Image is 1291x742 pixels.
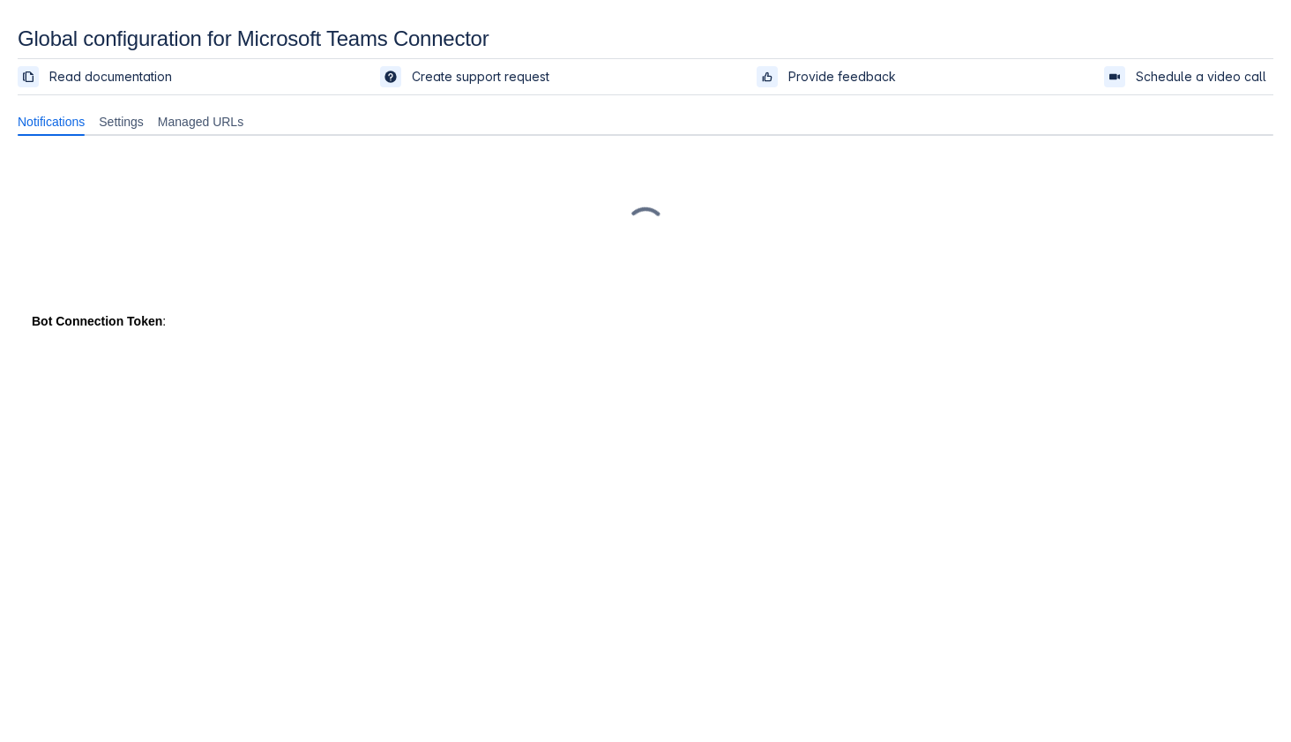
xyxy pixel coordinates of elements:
a: Schedule a video call [1104,66,1273,87]
span: Provide feedback [788,68,896,86]
span: Notifications [18,113,85,131]
span: Create support request [412,68,549,86]
span: Managed URLs [158,113,243,131]
span: Schedule a video call [1136,68,1266,86]
div: Global configuration for Microsoft Teams Connector [18,26,1273,51]
a: Provide feedback [757,66,903,87]
span: Settings [99,113,144,131]
span: documentation [21,70,35,84]
span: Read documentation [49,68,172,86]
span: videoCall [1108,70,1122,84]
span: support [384,70,398,84]
a: Create support request [380,66,556,87]
div: : [32,312,1259,330]
strong: Bot Connection Token [32,314,162,328]
a: Read documentation [18,66,179,87]
span: feedback [760,70,774,84]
